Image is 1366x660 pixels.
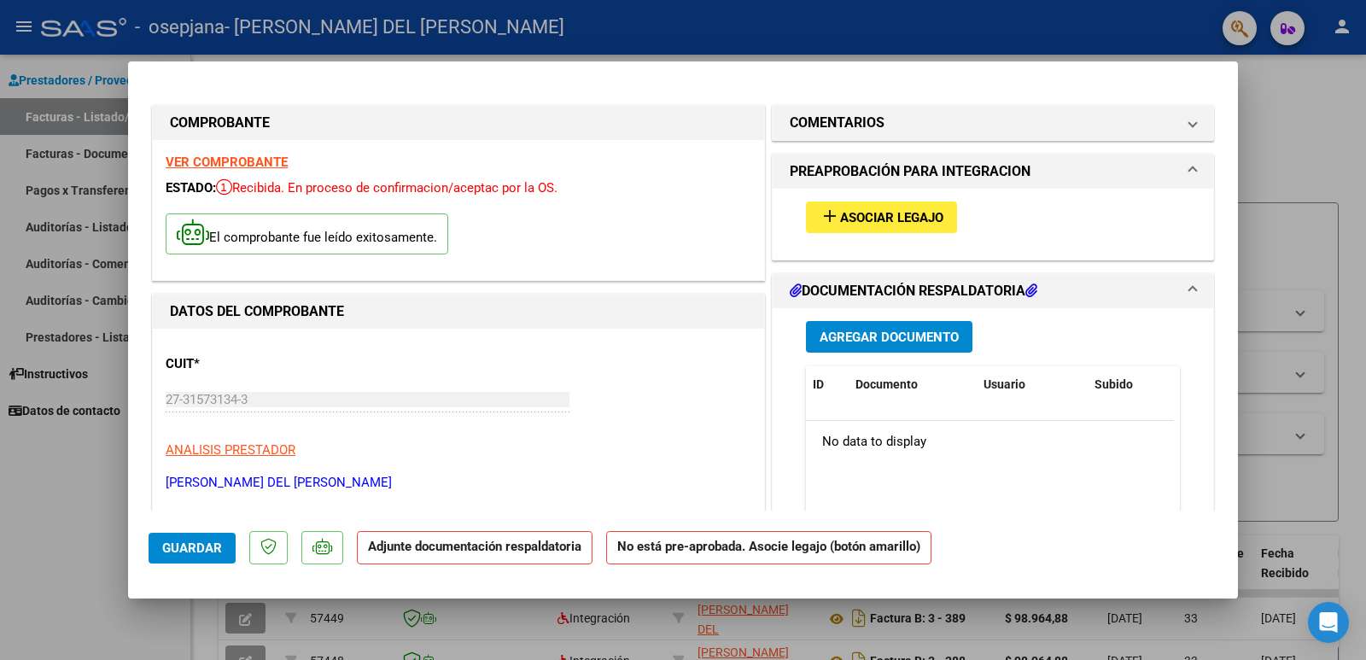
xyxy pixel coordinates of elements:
p: CUIT [166,354,341,374]
span: Subido [1095,377,1133,391]
strong: Adjunte documentación respaldatoria [368,539,581,554]
mat-expansion-panel-header: PREAPROBACIÓN PARA INTEGRACION [773,155,1213,189]
p: [PERSON_NAME] DEL [PERSON_NAME] [166,473,751,493]
span: Guardar [162,540,222,556]
h1: PREAPROBACIÓN PARA INTEGRACION [790,161,1030,182]
h1: DOCUMENTACIÓN RESPALDATORIA [790,281,1037,301]
span: ESTADO: [166,180,216,196]
mat-expansion-panel-header: COMENTARIOS [773,106,1213,140]
p: El comprobante fue leído exitosamente. [166,213,448,255]
span: ANALISIS PRESTADOR [166,442,295,458]
datatable-header-cell: ID [806,366,849,403]
div: PREAPROBACIÓN PARA INTEGRACION [773,189,1213,260]
mat-expansion-panel-header: DOCUMENTACIÓN RESPALDATORIA [773,274,1213,308]
button: Asociar Legajo [806,202,957,233]
button: Guardar [149,533,236,564]
datatable-header-cell: Documento [849,366,977,403]
div: Open Intercom Messenger [1308,602,1349,643]
strong: COMPROBANTE [170,114,270,131]
a: VER COMPROBANTE [166,155,288,170]
span: Documento [855,377,918,391]
datatable-header-cell: Subido [1088,366,1173,403]
button: Agregar Documento [806,321,972,353]
span: Asociar Legajo [840,210,943,225]
mat-icon: add [820,206,840,226]
h1: COMENTARIOS [790,113,884,133]
div: No data to display [806,421,1174,464]
span: Usuario [984,377,1025,391]
datatable-header-cell: Usuario [977,366,1088,403]
datatable-header-cell: Acción [1173,366,1258,403]
span: ID [813,377,824,391]
span: Recibida. En proceso de confirmacion/aceptac por la OS. [216,180,557,196]
strong: DATOS DEL COMPROBANTE [170,303,344,319]
span: Agregar Documento [820,330,959,345]
strong: No está pre-aprobada. Asocie legajo (botón amarillo) [606,531,931,564]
